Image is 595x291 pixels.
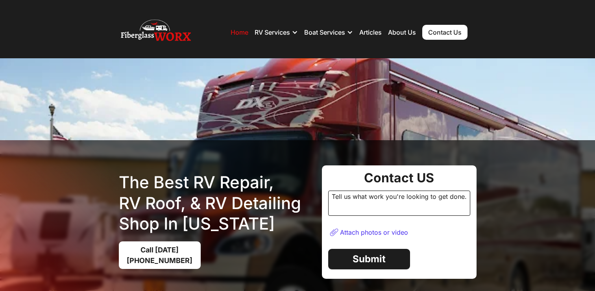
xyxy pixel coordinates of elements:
img: Fiberglass WorX – RV Repair, RV Roof & RV Detailing [121,17,191,48]
a: Contact Us [422,25,468,40]
div: Contact US [328,172,470,184]
div: Boat Services [304,20,353,44]
div: RV Services [255,20,298,44]
a: Submit [328,249,410,269]
div: RV Services [255,28,290,36]
div: Attach photos or video [340,228,408,236]
div: Tell us what work you're looking to get done. [328,191,470,216]
a: About Us [388,28,416,36]
a: Articles [359,28,382,36]
div: Boat Services [304,28,345,36]
h1: The best RV Repair, RV Roof, & RV Detailing Shop in [US_STATE] [119,172,316,234]
a: Home [231,28,248,36]
a: Call [DATE][PHONE_NUMBER] [119,241,201,269]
